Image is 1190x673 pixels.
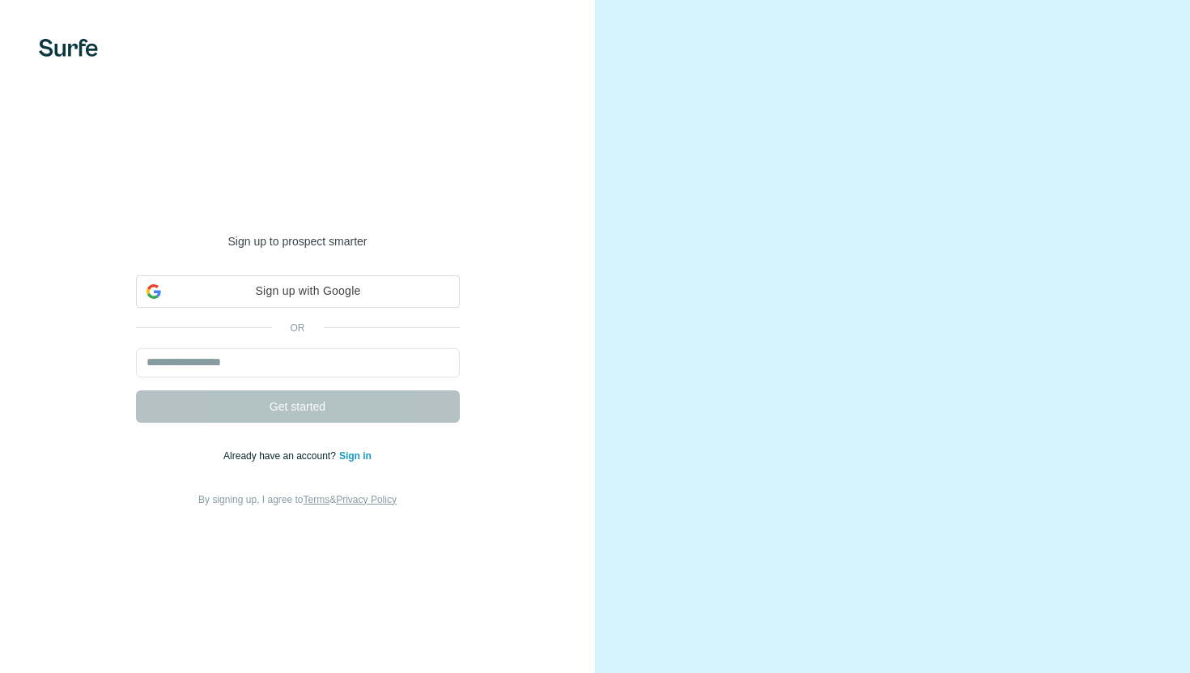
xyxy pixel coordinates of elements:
h1: Welcome to [GEOGRAPHIC_DATA] [136,165,460,230]
a: Terms [304,494,330,505]
span: By signing up, I agree to & [198,494,397,505]
a: Sign in [339,450,372,462]
span: Already have an account? [223,450,339,462]
p: or [272,321,324,335]
a: Privacy Policy [336,494,397,505]
div: Sign up with Google [136,275,460,308]
img: Surfe's logo [39,39,98,57]
span: Sign up with Google [168,283,449,300]
p: Sign up to prospect smarter [136,233,460,249]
